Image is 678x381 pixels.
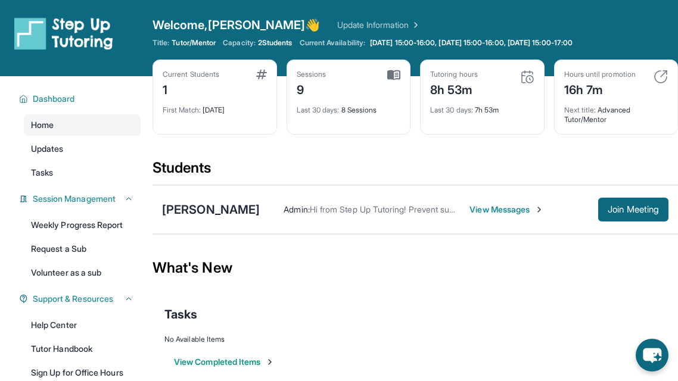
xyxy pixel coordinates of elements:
span: Home [31,119,54,131]
div: What's New [153,242,678,294]
a: Updates [24,138,141,160]
span: Current Availability: [300,38,365,48]
a: Request a Sub [24,238,141,260]
img: logo [14,17,113,50]
div: Current Students [163,70,219,79]
span: Tutor/Mentor [172,38,216,48]
a: Weekly Progress Report [24,214,141,236]
span: 2 Students [258,38,293,48]
a: Home [24,114,141,136]
div: Tutoring hours [430,70,478,79]
span: Support & Resources [33,293,113,305]
div: 16h 7m [564,79,636,98]
div: Sessions [297,70,326,79]
img: card [387,70,400,80]
div: 9 [297,79,326,98]
span: Dashboard [33,93,75,105]
span: Join Meeting [608,206,659,213]
span: Admin : [284,204,309,214]
span: Capacity: [223,38,256,48]
span: Next title : [564,105,596,114]
button: View Completed Items [174,356,275,368]
button: Session Management [28,193,133,205]
span: Tasks [31,167,53,179]
div: [PERSON_NAME] [162,201,260,218]
a: Volunteer as a sub [24,262,141,283]
div: Advanced Tutor/Mentor [564,98,668,124]
span: First Match : [163,105,201,114]
img: card [654,70,668,84]
img: card [256,70,267,79]
span: Tasks [164,306,197,323]
a: [DATE] 15:00-16:00, [DATE] 15:00-16:00, [DATE] 15:00-17:00 [368,38,575,48]
span: Title: [153,38,169,48]
button: Support & Resources [28,293,133,305]
a: Update Information [337,19,421,31]
img: Chevron Right [409,19,421,31]
span: Updates [31,143,64,155]
div: 8h 53m [430,79,478,98]
div: 7h 53m [430,98,534,115]
a: Tasks [24,162,141,183]
span: View Messages [469,204,544,216]
span: Session Management [33,193,116,205]
img: Chevron-Right [534,205,544,214]
div: 1 [163,79,219,98]
span: Last 30 days : [430,105,473,114]
button: chat-button [636,339,668,371]
div: [DATE] [163,98,267,115]
div: 8 Sessions [297,98,401,115]
div: Students [153,158,678,185]
span: Last 30 days : [297,105,340,114]
button: Dashboard [28,93,133,105]
a: Help Center [24,314,141,336]
a: Tutor Handbook [24,338,141,360]
button: Join Meeting [598,198,668,221]
img: card [520,70,534,84]
div: No Available Items [164,335,666,344]
span: [DATE] 15:00-16:00, [DATE] 15:00-16:00, [DATE] 15:00-17:00 [370,38,573,48]
div: Hours until promotion [564,70,636,79]
span: Welcome, [PERSON_NAME] 👋 [153,17,321,33]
